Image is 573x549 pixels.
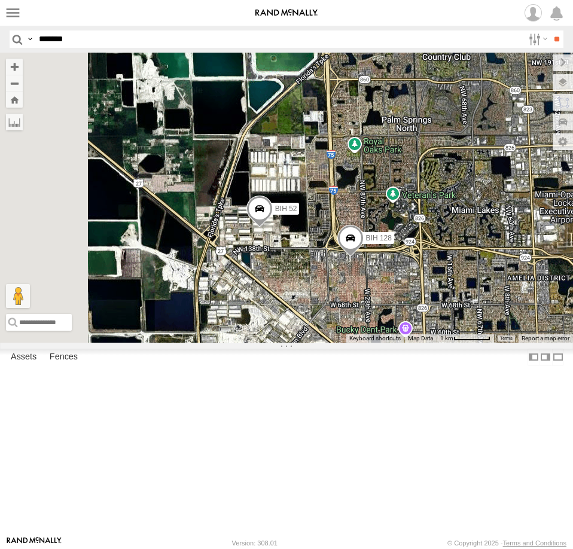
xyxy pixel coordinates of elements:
button: Drag Pegman onto the map to open Street View [6,284,30,308]
button: Zoom out [6,75,23,91]
label: Dock Summary Table to the Right [540,349,551,366]
label: Fences [44,349,84,366]
a: Visit our Website [7,537,62,549]
button: Map Scale: 1 km per 58 pixels [437,334,494,343]
button: Map Data [408,334,433,343]
a: Terms and Conditions [503,539,566,547]
a: Report a map error [522,335,569,341]
span: BIH 128 [366,234,392,242]
label: Hide Summary Table [552,349,564,366]
span: 1 km [440,335,453,341]
label: Dock Summary Table to the Left [528,349,540,366]
div: Version: 308.01 [232,539,278,547]
label: Search Filter Options [524,30,550,48]
img: rand-logo.svg [255,9,318,17]
span: BIH 52 [275,205,297,213]
label: Assets [5,349,42,366]
button: Keyboard shortcuts [349,334,401,343]
a: Terms (opens in new tab) [500,335,513,340]
label: Search Query [25,30,35,48]
label: Map Settings [553,133,573,150]
button: Zoom in [6,59,23,75]
button: Zoom Home [6,91,23,108]
div: © Copyright 2025 - [447,539,566,547]
label: Measure [6,114,23,130]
